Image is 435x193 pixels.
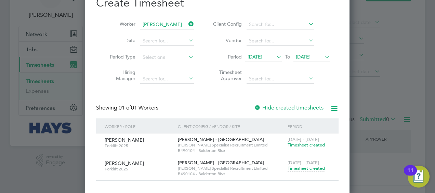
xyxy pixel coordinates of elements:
[288,165,325,171] span: Timesheet created
[96,104,160,112] div: Showing
[178,171,284,177] span: B490104 - Balderton Rise
[105,37,135,43] label: Site
[248,54,262,60] span: [DATE]
[105,69,135,81] label: Hiring Manager
[105,21,135,27] label: Worker
[176,118,286,134] div: Client Config / Vendor / Site
[105,143,173,149] span: Forklift 2025
[211,54,242,60] label: Period
[140,20,194,29] input: Search for...
[211,37,242,43] label: Vendor
[296,54,311,60] span: [DATE]
[407,170,413,179] div: 11
[140,53,194,62] input: Select one
[140,74,194,84] input: Search for...
[178,166,284,171] span: [PERSON_NAME] Specialist Recruitment Limited
[178,148,284,153] span: B490104 - Balderton Rise
[103,118,176,134] div: Worker / Role
[288,160,319,166] span: [DATE] - [DATE]
[105,166,173,172] span: Forklift 2025
[119,104,131,111] span: 01 of
[105,160,144,166] span: [PERSON_NAME]
[288,137,319,142] span: [DATE] - [DATE]
[105,54,135,60] label: Period Type
[140,36,194,46] input: Search for...
[254,104,324,111] label: Hide created timesheets
[211,69,242,81] label: Timesheet Approver
[105,137,144,143] span: [PERSON_NAME]
[178,137,264,142] span: [PERSON_NAME] - [GEOGRAPHIC_DATA]
[178,160,264,166] span: [PERSON_NAME] - [GEOGRAPHIC_DATA]
[288,142,325,148] span: Timesheet created
[247,36,314,46] input: Search for...
[119,104,158,111] span: 01 Workers
[211,21,242,27] label: Client Config
[286,118,332,134] div: Period
[283,52,292,61] span: To
[178,142,284,148] span: [PERSON_NAME] Specialist Recruitment Limited
[247,74,314,84] input: Search for...
[247,20,314,29] input: Search for...
[408,166,430,188] button: Open Resource Center, 11 new notifications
